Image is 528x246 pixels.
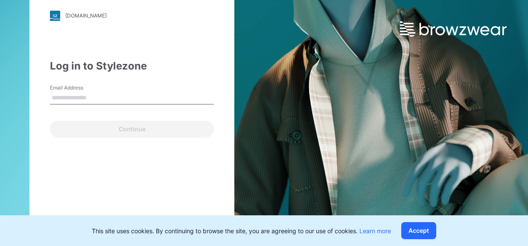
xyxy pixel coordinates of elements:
button: Accept [401,222,436,239]
div: Log in to Stylezone [50,58,214,74]
a: [DOMAIN_NAME] [50,11,214,21]
a: Learn more [359,227,391,234]
label: Email Address [50,84,110,92]
p: This site uses cookies. By continuing to browse the site, you are agreeing to our use of cookies. [92,226,391,235]
img: browzwear-logo.e42bd6dac1945053ebaf764b6aa21510.svg [400,21,507,37]
div: [DOMAIN_NAME] [65,12,107,19]
img: stylezone-logo.562084cfcfab977791bfbf7441f1a819.svg [50,11,60,21]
